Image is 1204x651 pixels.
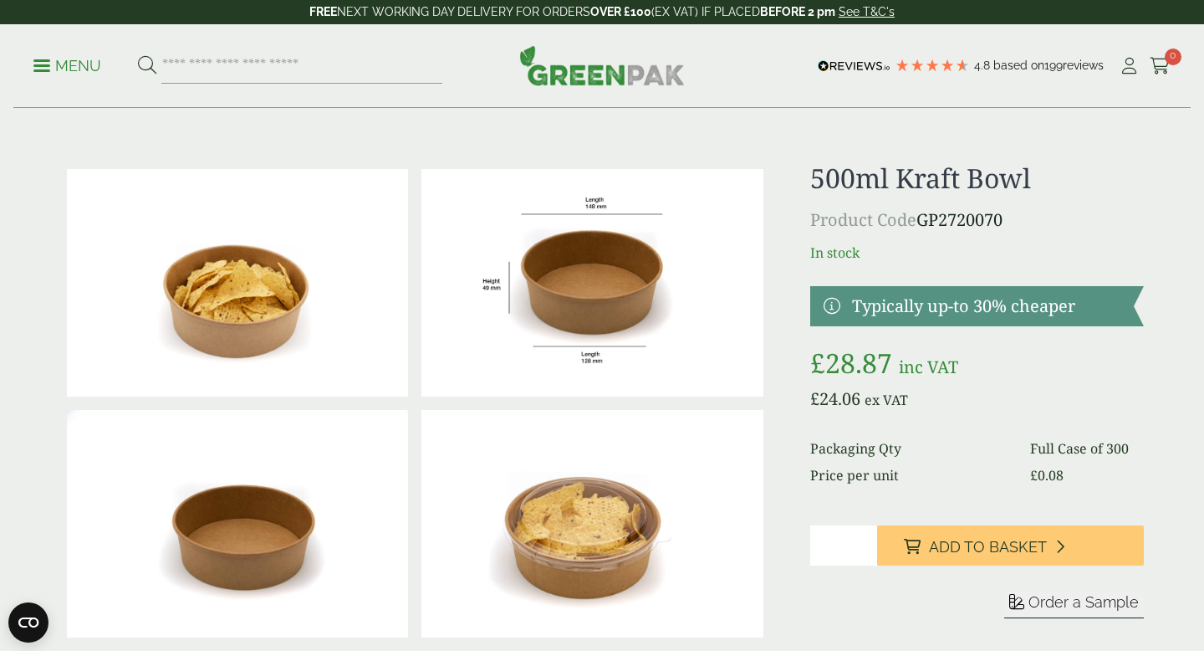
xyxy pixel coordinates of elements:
div: 4.79 Stars [895,58,970,73]
span: 0 [1165,49,1181,65]
button: Add to Basket [877,525,1144,566]
bdi: 28.87 [810,345,892,381]
img: Kraft Bowl 500ml [67,410,408,638]
i: My Account [1119,58,1140,74]
dd: Full Case of 300 [1030,438,1144,459]
span: Based on [993,59,1044,72]
p: GP2720070 [810,208,1144,233]
button: Order a Sample [1004,592,1144,618]
span: 199 [1044,59,1063,72]
span: £ [1030,466,1038,484]
dt: Packaging Qty [810,438,1011,459]
span: ex VAT [865,391,908,409]
span: Product Code [810,208,916,231]
dt: Price per unit [810,465,1011,485]
img: Kraft Bowl 500ml With Nachos And Lid [421,410,763,638]
strong: BEFORE 2 pm [760,5,835,18]
span: £ [810,387,819,410]
img: REVIEWS.io [818,60,890,72]
h1: 500ml Kraft Bowl [810,162,1144,194]
span: £ [810,345,825,381]
img: GreenPak Supplies [519,45,685,85]
span: reviews [1063,59,1104,72]
a: 0 [1150,54,1171,79]
a: Menu [33,56,101,73]
p: In stock [810,243,1144,263]
span: Order a Sample [1028,593,1139,611]
span: inc VAT [899,356,958,378]
img: KraftBowl_500 [421,169,763,397]
bdi: 0.08 [1030,466,1064,484]
button: Open CMP widget [8,602,48,643]
a: See T&C's [839,5,895,18]
span: 4.8 [974,59,993,72]
i: Cart [1150,58,1171,74]
p: Menu [33,56,101,76]
img: Kraft Bowl 500ml With Nachos [67,169,408,397]
strong: FREE [309,5,337,18]
strong: OVER £100 [590,5,651,18]
span: Add to Basket [929,538,1047,556]
bdi: 24.06 [810,387,860,410]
